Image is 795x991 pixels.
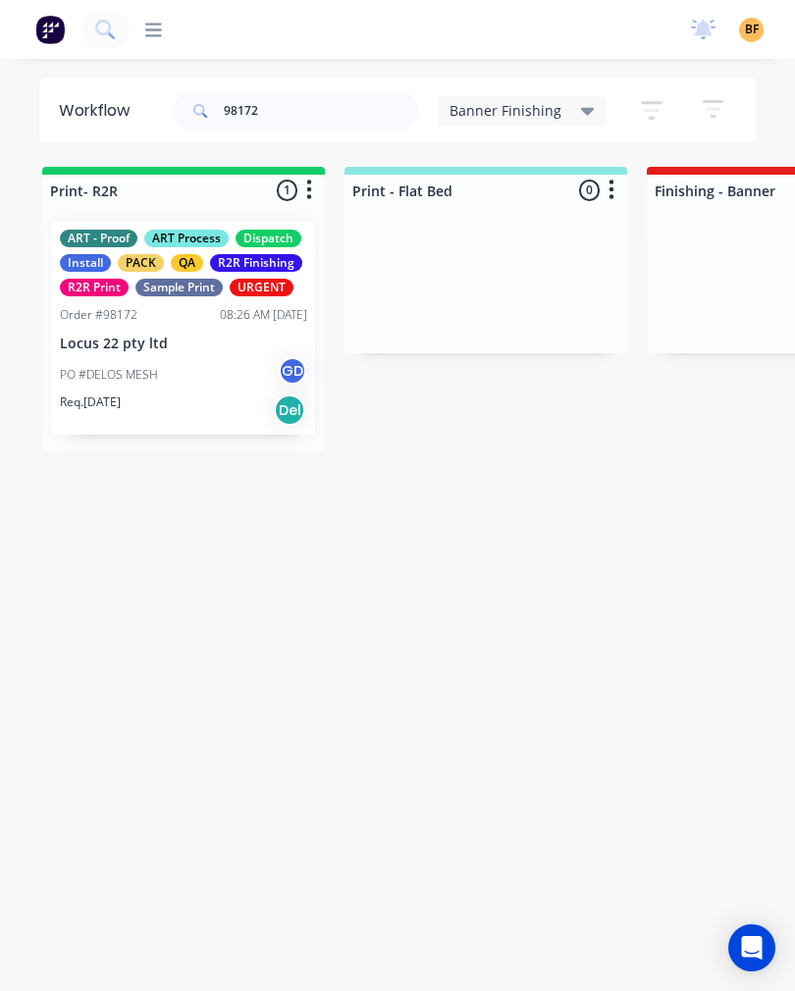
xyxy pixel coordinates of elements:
[278,356,307,386] div: GD
[118,254,164,272] div: PACK
[35,15,65,44] img: Factory
[236,230,301,247] div: Dispatch
[52,222,315,435] div: ART - ProofART ProcessDispatchInstallPACKQAR2R FinishingR2R PrintSample PrintURGENTOrder #9817208...
[60,306,137,324] div: Order #98172
[220,306,307,324] div: 08:26 AM [DATE]
[745,21,759,38] span: BF
[171,254,203,272] div: QA
[59,99,139,123] div: Workflow
[230,279,293,296] div: URGENT
[210,254,302,272] div: R2R Finishing
[60,254,111,272] div: Install
[60,366,158,384] p: PO #DELOS MESH
[135,279,223,296] div: Sample Print
[728,924,775,971] div: Open Intercom Messenger
[274,394,305,426] div: Del
[60,230,137,247] div: ART - Proof
[450,100,561,121] span: Banner Finishing
[60,393,121,411] p: Req. [DATE]
[60,336,307,352] p: Locus 22 pty ltd
[224,91,418,130] input: Search for orders...
[60,279,129,296] div: R2R Print
[144,230,229,247] div: ART Process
